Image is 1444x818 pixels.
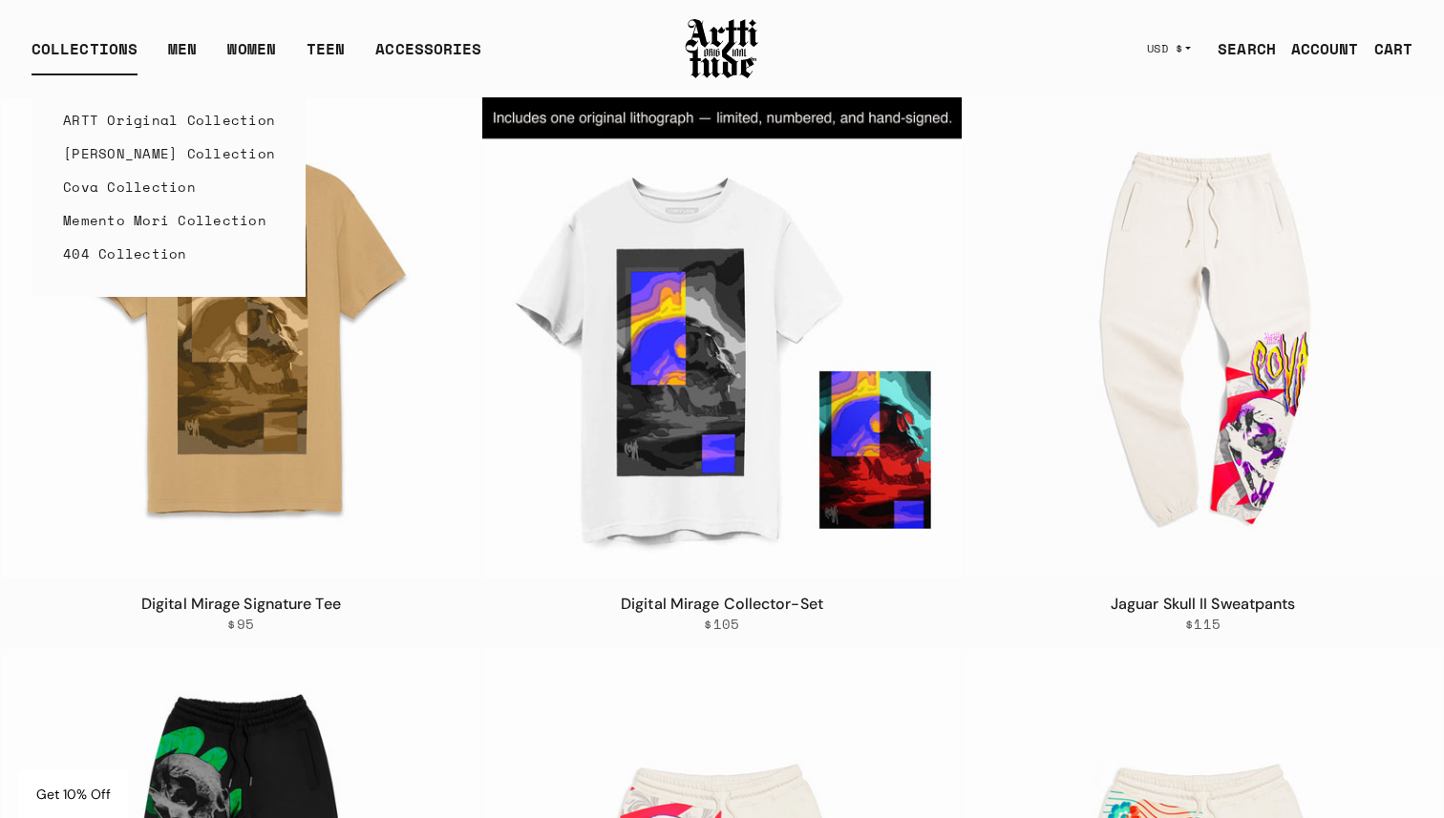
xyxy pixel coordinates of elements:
[63,136,275,170] a: [PERSON_NAME] Collection
[1374,37,1412,60] div: CART
[227,616,254,633] span: $95
[63,203,275,237] a: Memento Mori Collection
[63,170,275,203] a: Cova Collection
[227,37,276,75] a: WOMEN
[63,237,275,270] a: 404 Collection
[1147,41,1183,56] span: USD $
[32,37,138,75] div: COLLECTIONS
[16,37,497,75] ul: Main navigation
[482,97,963,577] a: Digital Mirage Collector-SetDigital Mirage Collector-Set
[1185,616,1221,633] span: $115
[482,97,963,577] img: Digital Mirage Collector-Set
[621,594,823,614] a: Digital Mirage Collector-Set
[63,103,275,136] a: ARTT Original Collection
[1276,30,1359,68] a: ACCOUNT
[1,97,481,577] a: Digital Mirage Signature TeeDigital Mirage Signature Tee
[963,97,1443,577] a: Jaguar Skull II SweatpantsJaguar Skull II Sweatpants
[307,37,345,75] a: TEEN
[1359,30,1412,68] a: Open cart
[963,97,1443,577] img: Jaguar Skull II Sweatpants
[704,616,739,633] span: $105
[1,97,481,577] img: Digital Mirage Signature Tee
[1111,594,1296,614] a: Jaguar Skull II Sweatpants
[1136,28,1203,70] button: USD $
[684,16,760,81] img: Arttitude
[19,770,128,818] div: Get 10% Off
[168,37,197,75] a: MEN
[141,594,341,614] a: Digital Mirage Signature Tee
[1202,30,1276,68] a: SEARCH
[36,786,111,803] span: Get 10% Off
[375,37,481,75] div: ACCESSORIES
